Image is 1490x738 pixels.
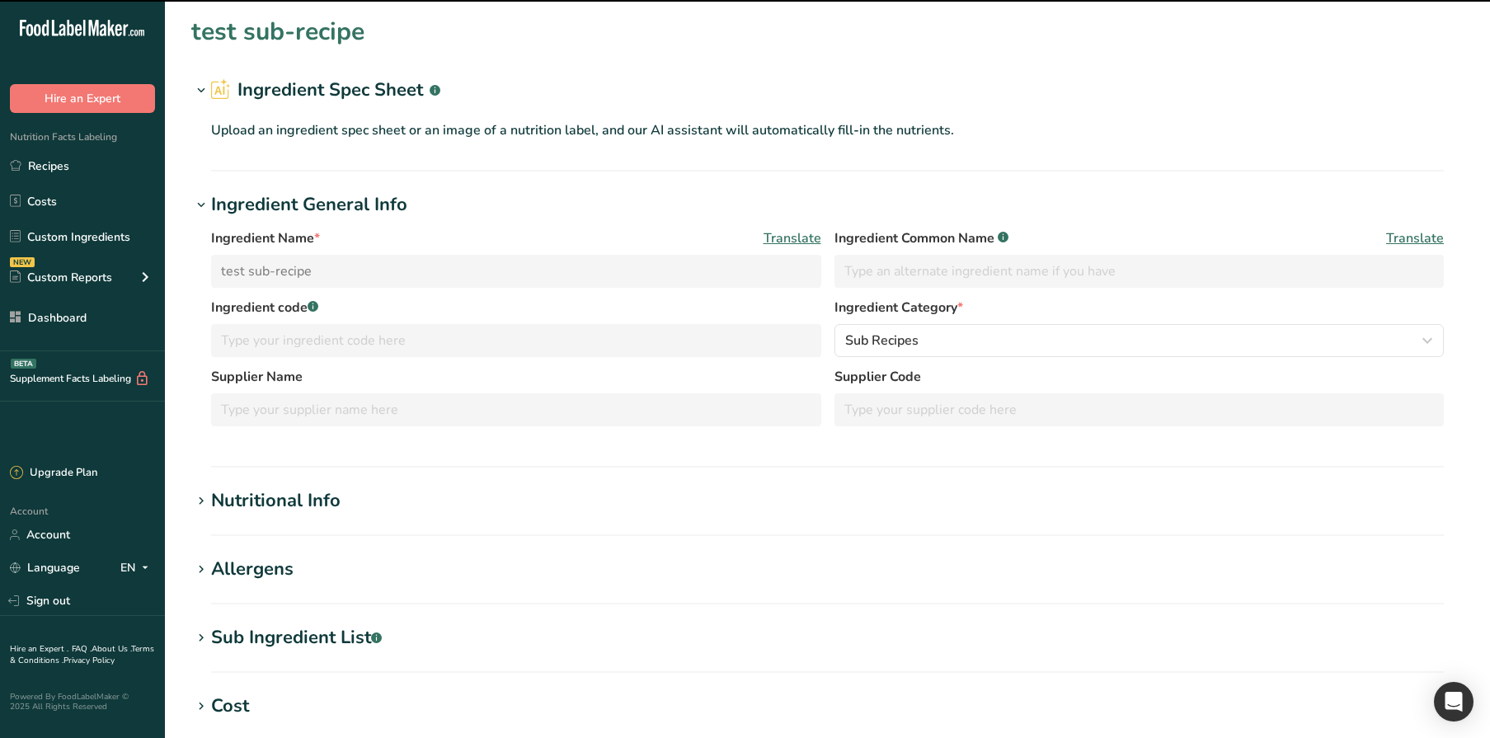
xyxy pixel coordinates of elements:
h2: Ingredient Spec Sheet [211,77,440,104]
div: BETA [11,359,36,369]
div: Powered By FoodLabelMaker © 2025 All Rights Reserved [10,692,155,712]
label: Supplier Code [834,367,1445,387]
div: EN [120,558,155,578]
div: Allergens [211,556,294,583]
div: Cost [211,693,249,720]
label: Supplier Name [211,367,821,387]
div: Ingredient General Info [211,191,407,219]
div: Upgrade Plan [10,465,97,482]
button: Hire an Expert [10,84,155,113]
a: Language [10,553,80,582]
div: Open Intercom Messenger [1434,682,1474,722]
p: Upload an ingredient spec sheet or an image of a nutrition label, and our AI assistant will autom... [211,120,1444,140]
input: Type your supplier code here [834,393,1445,426]
a: Hire an Expert . [10,643,68,655]
label: Ingredient Category [834,298,1445,317]
span: Ingredient Name [211,228,320,248]
a: FAQ . [72,643,92,655]
input: Type an alternate ingredient name if you have [834,255,1445,288]
input: Type your ingredient code here [211,324,821,357]
div: NEW [10,257,35,267]
span: Translate [764,228,821,248]
input: Type your supplier name here [211,393,821,426]
span: Translate [1386,228,1444,248]
a: Terms & Conditions . [10,643,154,666]
button: Sub Recipes [834,324,1445,357]
span: Sub Recipes [845,331,919,350]
h1: test sub-recipe [191,13,364,50]
span: Ingredient Common Name [834,228,1008,248]
div: Nutritional Info [211,487,341,515]
div: Custom Reports [10,269,112,286]
input: Type your ingredient name here [211,255,821,288]
label: Ingredient code [211,298,821,317]
a: Privacy Policy [63,655,115,666]
a: About Us . [92,643,131,655]
div: Sub Ingredient List [211,624,382,651]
